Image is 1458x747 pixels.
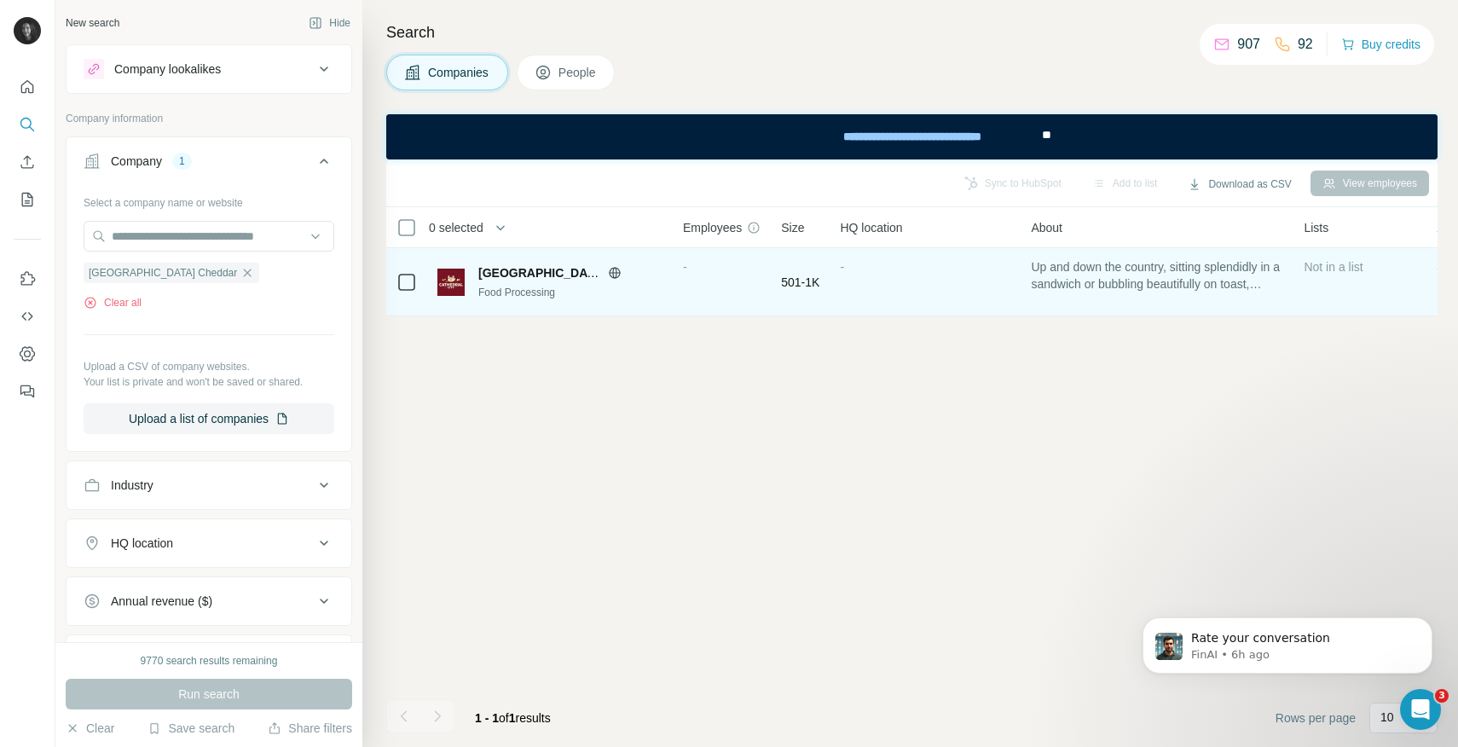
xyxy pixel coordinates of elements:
[437,269,465,296] img: Logo of Cathedral City Cheddar
[89,265,237,281] span: [GEOGRAPHIC_DATA] Cheddar
[14,109,41,140] button: Search
[141,653,278,669] div: 9770 search results remaining
[475,711,551,725] span: results
[1237,34,1260,55] p: 907
[14,17,41,44] img: Avatar
[1341,32,1420,56] button: Buy credits
[14,72,41,102] button: Quick start
[683,260,687,274] span: -
[148,720,234,737] button: Save search
[840,260,844,274] span: -
[1304,219,1328,236] span: Lists
[1031,219,1062,236] span: About
[67,523,351,564] button: HQ location
[386,114,1438,159] iframe: Banner
[111,477,153,494] div: Industry
[84,374,334,390] p: Your list is private and won't be saved or shared.
[14,301,41,332] button: Use Surfe API
[1304,260,1363,274] span: Not in a list
[268,720,352,737] button: Share filters
[67,581,351,622] button: Annual revenue ($)
[111,593,212,610] div: Annual revenue ($)
[558,64,598,81] span: People
[428,64,490,81] span: Companies
[1435,689,1449,703] span: 3
[111,535,173,552] div: HQ location
[114,61,221,78] div: Company lookalikes
[66,111,352,126] p: Company information
[429,219,483,236] span: 0 selected
[14,376,41,407] button: Feedback
[478,266,657,280] span: [GEOGRAPHIC_DATA] Cheddar
[781,219,804,236] span: Size
[683,219,742,236] span: Employees
[67,49,351,90] button: Company lookalikes
[67,141,351,188] button: Company1
[84,295,142,310] button: Clear all
[84,403,334,434] button: Upload a list of companies
[67,465,351,506] button: Industry
[1176,171,1303,197] button: Download as CSV
[781,274,819,291] span: 501-1K
[297,10,362,36] button: Hide
[67,639,351,680] button: Employees (size)
[84,188,334,211] div: Select a company name or website
[509,711,516,725] span: 1
[172,153,192,169] div: 1
[840,219,902,236] span: HQ location
[499,711,509,725] span: of
[386,20,1438,44] h4: Search
[1400,689,1441,730] iframe: Intercom live chat
[478,285,662,300] div: Food Processing
[66,720,114,737] button: Clear
[1276,709,1356,727] span: Rows per page
[14,147,41,177] button: Enrich CSV
[14,184,41,215] button: My lists
[14,263,41,294] button: Use Surfe on LinkedIn
[1031,258,1283,292] span: Up and down the country, sitting splendidly in a sandwich or bubbling beautifully on toast, there...
[111,153,162,170] div: Company
[84,359,334,374] p: Upload a CSV of company websites.
[1117,582,1458,701] iframe: Intercom notifications message
[1298,34,1313,55] p: 92
[1380,709,1394,726] p: 10
[475,711,499,725] span: 1 - 1
[66,15,119,31] div: New search
[14,339,41,369] button: Dashboard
